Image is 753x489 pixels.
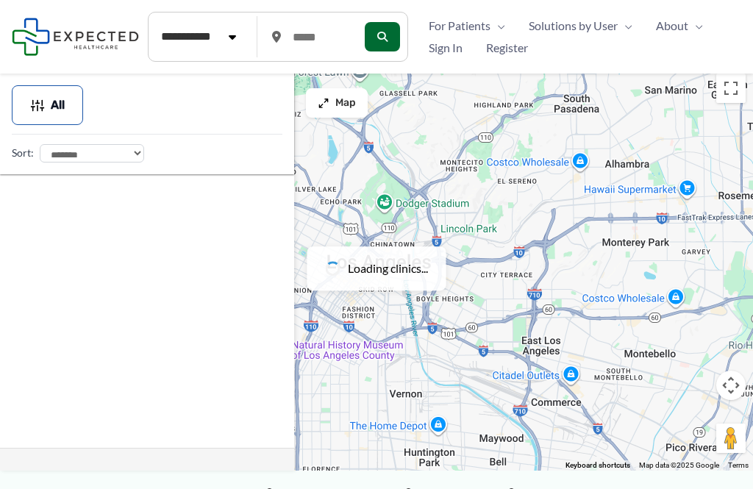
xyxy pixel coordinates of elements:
a: For PatientsMenu Toggle [417,15,517,37]
span: Solutions by User [529,15,618,37]
span: Menu Toggle [490,15,505,37]
a: Sign In [417,37,474,59]
img: Maximize [318,97,329,109]
span: Map [335,97,356,110]
img: Expected Healthcare Logo - side, dark font, small [12,18,139,55]
a: AboutMenu Toggle [644,15,715,37]
span: For Patients [429,15,490,37]
a: Solutions by UserMenu Toggle [517,15,644,37]
button: All [12,85,83,125]
button: Map camera controls [716,371,746,400]
span: Register [486,37,528,59]
span: Loading clinics... [348,257,428,279]
span: All [51,100,65,110]
button: Keyboard shortcuts [565,460,630,471]
button: Drag Pegman onto the map to open Street View [716,424,746,453]
span: About [656,15,688,37]
label: Sort: [12,143,34,163]
button: Toggle fullscreen view [716,74,746,103]
button: Map [306,88,368,118]
span: Map data ©2025 Google [639,461,719,469]
span: Menu Toggle [618,15,632,37]
a: Terms (opens in new tab) [728,461,749,469]
span: Menu Toggle [688,15,703,37]
a: Register [474,37,540,59]
img: Filter [30,98,45,113]
span: Sign In [429,37,463,59]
